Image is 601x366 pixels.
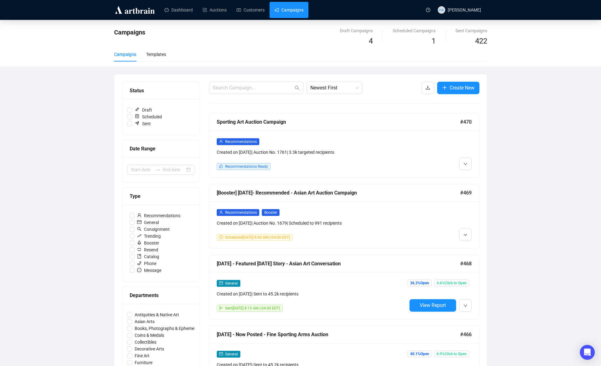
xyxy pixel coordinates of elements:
[164,2,193,18] a: Dashboard
[132,311,182,318] span: Antiquities & Native Art
[137,240,141,245] span: rocket
[132,352,152,359] span: Fine Art
[137,254,141,258] span: book
[225,352,238,356] span: General
[137,247,141,252] span: retweet
[130,291,192,299] div: Departments
[439,7,444,13] span: HA
[135,219,161,226] span: General
[310,82,359,94] span: Newest First
[393,27,436,34] div: Scheduled Campaigns
[132,359,155,366] span: Furniture
[209,113,479,178] a: Sporting Art Auction Campaign#470userRecommendationsCreated on [DATE]| Auction No. 1761| 3.3k tar...
[137,268,141,272] span: message
[275,2,303,18] a: Campaigns
[114,51,136,58] div: Campaigns
[437,82,479,94] button: Create New
[225,164,268,169] span: Recommendations Ready
[132,339,159,345] span: Collectibles
[580,345,595,360] div: Open Intercom Messenger
[137,234,141,238] span: rise
[217,260,460,268] div: [DATE] - Featured [DATE] Story - Asian Art Conversation
[137,227,141,231] span: search
[425,85,430,90] span: download
[132,318,157,325] span: Asian Arts
[219,210,223,214] span: user
[369,37,373,45] span: 4
[135,233,163,240] span: Trending
[146,51,166,58] div: Templates
[340,27,373,34] div: Draft Campaigns
[225,306,280,310] span: Sent [DATE] 8:15 AM (-04:00 EDT)
[225,140,257,144] span: Recommendations
[475,37,487,45] span: 422
[130,87,192,94] div: Status
[203,2,227,18] a: Auctions
[409,299,456,312] button: View Report
[219,140,223,143] span: user
[135,240,162,246] span: Booster
[442,85,447,90] span: plus
[132,345,167,352] span: Decorative Arts
[262,209,280,216] span: Booster
[130,145,192,153] div: Date Range
[217,331,460,338] div: [DATE] - Now Posted - Fine Sporting Arms Auction
[131,166,153,173] input: Start date
[219,352,223,356] span: mail
[135,226,172,233] span: Consignment
[408,350,432,357] span: 40.1% Open
[460,118,472,126] span: #470
[132,120,153,127] span: Sent
[137,213,141,217] span: user
[132,113,164,120] span: Scheduled
[114,5,156,15] img: logo
[114,29,145,36] span: Campaigns
[213,84,294,92] input: Search Campaign...
[135,267,164,274] span: Message
[135,260,159,267] span: Phone
[408,280,432,286] span: 36.3% Open
[132,107,155,113] span: Draft
[137,220,141,224] span: mail
[432,37,436,45] span: 1
[420,302,446,308] span: View Report
[217,291,407,297] div: Created on [DATE] | Sent to 45.2k recipients
[130,192,192,200] div: Type
[464,162,467,166] span: down
[464,304,467,308] span: down
[209,184,479,249] a: [Booster] [DATE]- Recommended - Asian Art Auction Campaign#469userRecommendationsBoosterCreated o...
[295,85,300,90] span: search
[132,332,167,339] span: Coins & Medals
[434,280,469,286] span: 4.6% Click to Open
[219,235,223,239] span: clock-circle
[155,167,160,172] span: to
[237,2,265,18] a: Customers
[225,235,290,240] span: Scheduled [DATE] 9:00 AM (-04:00 EDT)
[464,233,467,237] span: down
[217,220,407,226] div: Created on [DATE] | Auction No. 1679 | Scheduled to 991 recipients
[225,281,238,286] span: General
[219,281,223,285] span: mail
[155,167,160,172] span: swap-right
[448,7,481,12] span: [PERSON_NAME]
[225,210,257,215] span: Recommendations
[209,255,479,319] a: [DATE] - Featured [DATE] Story - Asian Art Conversation#468mailGeneralCreated on [DATE]| Sent to ...
[455,27,487,34] div: Sent Campaigns
[219,164,223,168] span: like
[217,149,407,156] div: Created on [DATE] | Auction No. 1761 | 3.3k targeted recipients
[460,331,472,338] span: #466
[217,118,460,126] div: Sporting Art Auction Campaign
[135,253,162,260] span: Catalog
[434,350,469,357] span: 6.9% Click to Open
[217,189,460,197] div: [Booster] [DATE]- Recommended - Asian Art Auction Campaign
[135,212,183,219] span: Recommendations
[426,8,430,12] span: question-circle
[219,306,223,310] span: send
[460,189,472,197] span: #469
[460,260,472,268] span: #468
[132,325,201,332] span: Books, Photographs & Ephemera
[450,84,474,92] span: Create New
[137,261,141,265] span: phone
[163,166,185,173] input: End date
[135,246,161,253] span: Resend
